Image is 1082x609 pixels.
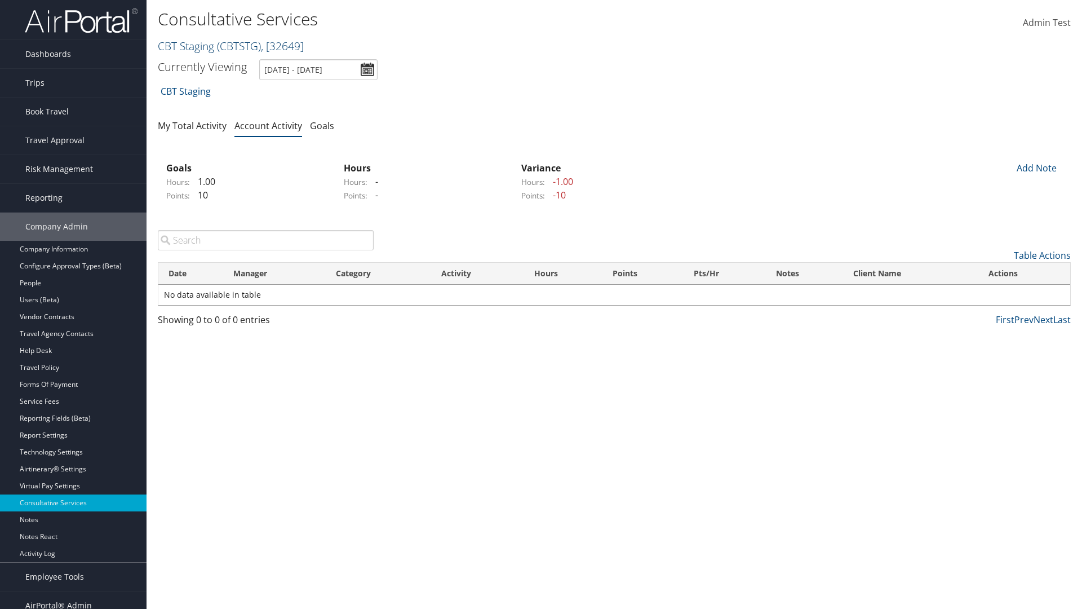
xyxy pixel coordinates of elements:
[1053,314,1071,326] a: Last
[223,263,326,285] th: Manager: activate to sort column ascending
[326,263,431,285] th: Category: activate to sort column ascending
[25,126,85,155] span: Travel Approval
[1014,314,1034,326] a: Prev
[161,80,211,103] a: CBT Staging
[192,175,215,188] span: 1.00
[158,263,223,285] th: Date: activate to sort column ascending
[521,162,561,174] strong: Variance
[166,190,190,201] label: Points:
[158,120,227,132] a: My Total Activity
[524,263,603,285] th: Hours
[217,38,261,54] span: ( CBTSTG )
[684,263,766,285] th: Pts/Hr
[370,175,378,188] span: -
[996,314,1014,326] a: First
[158,38,304,54] a: CBT Staging
[25,40,71,68] span: Dashboards
[978,263,1070,285] th: Actions
[261,38,304,54] span: , [ 32649 ]
[431,263,524,285] th: Activity: activate to sort column ascending
[310,120,334,132] a: Goals
[25,563,84,591] span: Employee Tools
[602,263,683,285] th: Points
[1009,161,1062,175] div: Add Note
[344,176,367,188] label: Hours:
[166,176,190,188] label: Hours:
[344,162,371,174] strong: Hours
[192,189,208,201] span: 10
[158,7,766,31] h1: Consultative Services
[25,69,45,97] span: Trips
[25,7,138,34] img: airportal-logo.png
[1023,16,1071,29] span: Admin Test
[25,98,69,126] span: Book Travel
[370,189,378,201] span: -
[158,313,374,332] div: Showing 0 to 0 of 0 entries
[766,263,843,285] th: Notes
[547,175,573,188] span: -1.00
[158,285,1070,305] td: No data available in table
[547,189,566,201] span: -10
[344,190,367,201] label: Points:
[1023,6,1071,41] a: Admin Test
[25,155,93,183] span: Risk Management
[158,59,247,74] h3: Currently Viewing
[234,120,302,132] a: Account Activity
[843,263,979,285] th: Client Name
[166,162,192,174] strong: Goals
[25,213,88,241] span: Company Admin
[521,190,545,201] label: Points:
[158,230,374,250] input: Search
[521,176,545,188] label: Hours:
[259,59,378,80] input: [DATE] - [DATE]
[1034,314,1053,326] a: Next
[1014,249,1071,262] a: Table Actions
[25,184,63,212] span: Reporting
